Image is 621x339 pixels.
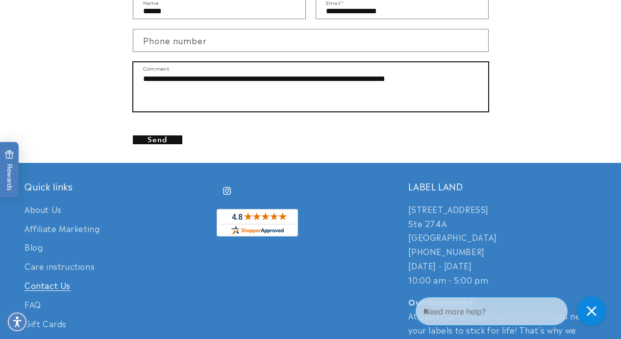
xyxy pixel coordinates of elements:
a: Affiliate Marketing [25,219,99,238]
div: Accessibility Menu [6,311,28,333]
a: shopperapproved.com [217,209,298,240]
span: Rewards [5,150,14,190]
p: [STREET_ADDRESS] Ste 274A [GEOGRAPHIC_DATA] [PHONE_NUMBER] [DATE] - [DATE] 10:00 am - 5:00 pm [408,202,596,287]
strong: Our Guarantee [408,296,474,308]
a: Care instructions [25,257,95,276]
iframe: Sign Up via Text for Offers [8,261,124,290]
h2: Quick links [25,181,213,192]
iframe: Gorgias Floating Chat [415,293,611,329]
a: FAQ [25,295,41,314]
button: Send [133,135,182,144]
a: About Us [25,202,62,219]
h2: LABEL LAND [408,181,596,192]
a: Blog [25,237,43,257]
